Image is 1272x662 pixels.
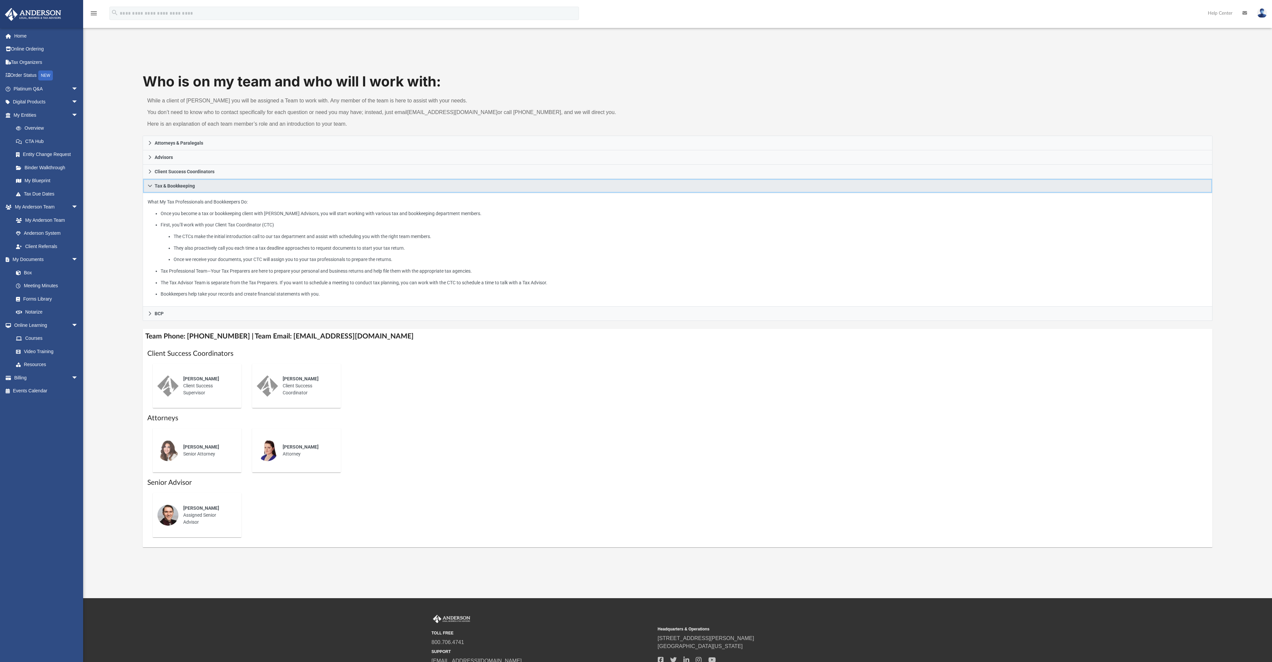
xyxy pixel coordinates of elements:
a: Video Training [9,345,81,358]
img: User Pic [1257,8,1267,18]
span: BCP [155,311,164,316]
a: Entity Change Request [9,148,88,161]
div: Attorney [278,439,336,462]
p: Here is an explanation of each team member’s role and an introduction to your team. [147,119,673,129]
li: Bookkeepers help take your records and create financial statements with you. [161,290,1207,298]
div: Client Success Coordinator [278,371,336,401]
span: [PERSON_NAME] [183,505,219,511]
i: search [111,9,118,16]
a: My Entitiesarrow_drop_down [5,108,88,122]
span: Client Success Coordinators [155,169,214,174]
div: Client Success Supervisor [179,371,237,401]
a: Tax Due Dates [9,187,88,200]
h1: Client Success Coordinators [147,349,1208,358]
span: Advisors [155,155,173,160]
li: Once you become a tax or bookkeeping client with [PERSON_NAME] Advisors, you will start working w... [161,209,1207,218]
img: thumbnail [157,440,179,461]
span: [PERSON_NAME] [183,376,219,381]
p: While a client of [PERSON_NAME] you will be assigned a Team to work with. Any member of the team ... [147,96,673,105]
a: Courses [9,332,85,345]
a: [EMAIL_ADDRESS][DOMAIN_NAME] [407,109,497,115]
a: Tax Organizers [5,56,88,69]
span: arrow_drop_down [71,82,85,96]
a: Billingarrow_drop_down [5,371,88,384]
li: Once we receive your documents, your CTC will assign you to your tax professionals to prepare the... [174,255,1207,264]
a: menu [90,13,98,17]
p: What My Tax Professionals and Bookkeepers Do: [148,198,1208,298]
span: arrow_drop_down [71,108,85,122]
span: Tax & Bookkeeping [155,184,195,188]
a: Forms Library [9,292,81,306]
li: They also proactively call you each time a tax deadline approaches to request documents to start ... [174,244,1207,252]
a: Platinum Q&Aarrow_drop_down [5,82,88,95]
a: Digital Productsarrow_drop_down [5,95,88,109]
p: You don’t need to know who to contact specifically for each question or need you may have; instea... [147,108,673,117]
h1: Senior Advisor [147,478,1208,487]
span: [PERSON_NAME] [183,444,219,450]
span: arrow_drop_down [71,319,85,332]
a: Home [5,29,88,43]
span: arrow_drop_down [71,253,85,267]
span: [PERSON_NAME] [283,444,319,450]
span: [PERSON_NAME] [283,376,319,381]
a: Client Success Coordinators [143,165,1213,179]
a: My Blueprint [9,174,85,188]
li: The CTCs make the initial introduction call to our tax department and assist with scheduling you ... [174,232,1207,241]
h1: Who is on my team and who will I work with: [143,72,1213,91]
a: Meeting Minutes [9,279,85,293]
img: thumbnail [257,375,278,397]
div: Senior Attorney [179,439,237,462]
img: Anderson Advisors Platinum Portal [3,8,63,21]
a: Overview [9,122,88,135]
span: arrow_drop_down [71,200,85,214]
a: [GEOGRAPHIC_DATA][US_STATE] [658,643,743,649]
a: Client Referrals [9,240,85,253]
li: Tax Professional Team—Your Tax Preparers are here to prepare your personal and business returns a... [161,267,1207,275]
a: CTA Hub [9,135,88,148]
img: Anderson Advisors Platinum Portal [432,615,472,623]
div: Assigned Senior Advisor [179,500,237,530]
a: Binder Walkthrough [9,161,88,174]
a: Attorneys & Paralegals [143,136,1213,150]
small: Headquarters & Operations [658,626,879,632]
a: BCP [143,307,1213,321]
span: arrow_drop_down [71,95,85,109]
a: Events Calendar [5,384,88,398]
div: NEW [38,70,53,80]
a: Online Learningarrow_drop_down [5,319,85,332]
a: Box [9,266,81,279]
span: arrow_drop_down [71,371,85,385]
h4: Team Phone: [PHONE_NUMBER] | Team Email: [EMAIL_ADDRESS][DOMAIN_NAME] [143,329,1213,344]
img: thumbnail [157,375,179,397]
h1: Attorneys [147,413,1208,423]
small: TOLL FREE [432,630,653,636]
a: Advisors [143,150,1213,165]
a: My Anderson Teamarrow_drop_down [5,200,85,214]
a: Anderson System [9,227,85,240]
small: SUPPORT [432,649,653,655]
a: My Documentsarrow_drop_down [5,253,85,266]
a: Tax & Bookkeeping [143,179,1213,193]
a: [STREET_ADDRESS][PERSON_NAME] [658,635,754,641]
div: Tax & Bookkeeping [143,193,1213,307]
a: Order StatusNEW [5,69,88,82]
a: Resources [9,358,85,371]
a: Online Ordering [5,43,88,56]
li: First, you’ll work with your Client Tax Coordinator (CTC) [161,221,1207,264]
img: thumbnail [157,504,179,526]
a: Notarize [9,306,85,319]
a: 800.706.4741 [432,639,464,645]
li: The Tax Advisor Team is separate from the Tax Preparers. If you want to schedule a meeting to con... [161,279,1207,287]
a: My Anderson Team [9,213,81,227]
i: menu [90,9,98,17]
img: thumbnail [257,440,278,461]
span: Attorneys & Paralegals [155,141,203,145]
